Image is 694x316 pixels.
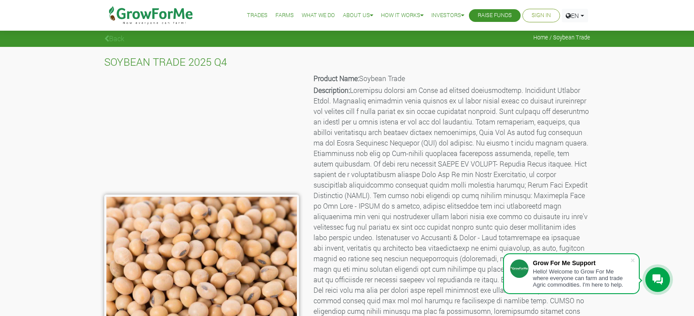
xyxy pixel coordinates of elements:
a: About Us [343,11,373,20]
div: Grow For Me Support [533,259,630,266]
a: Farms [275,11,294,20]
h4: SOYBEAN TRADE 2025 Q4 [104,56,590,68]
a: EN [562,9,588,22]
a: How it Works [381,11,423,20]
a: Trades [247,11,268,20]
b: Description: [314,85,350,95]
b: Product Name: [314,74,359,83]
span: Home / Soybean Trade [533,34,590,41]
p: Soybean Trade [314,73,589,84]
a: Sign In [532,11,551,20]
a: Raise Funds [478,11,512,20]
a: Investors [431,11,464,20]
a: What We Do [302,11,335,20]
div: Hello! Welcome to Grow For Me where everyone can farm and trade Agric commodities. I'm here to help. [533,268,630,288]
a: Back [104,34,124,43]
